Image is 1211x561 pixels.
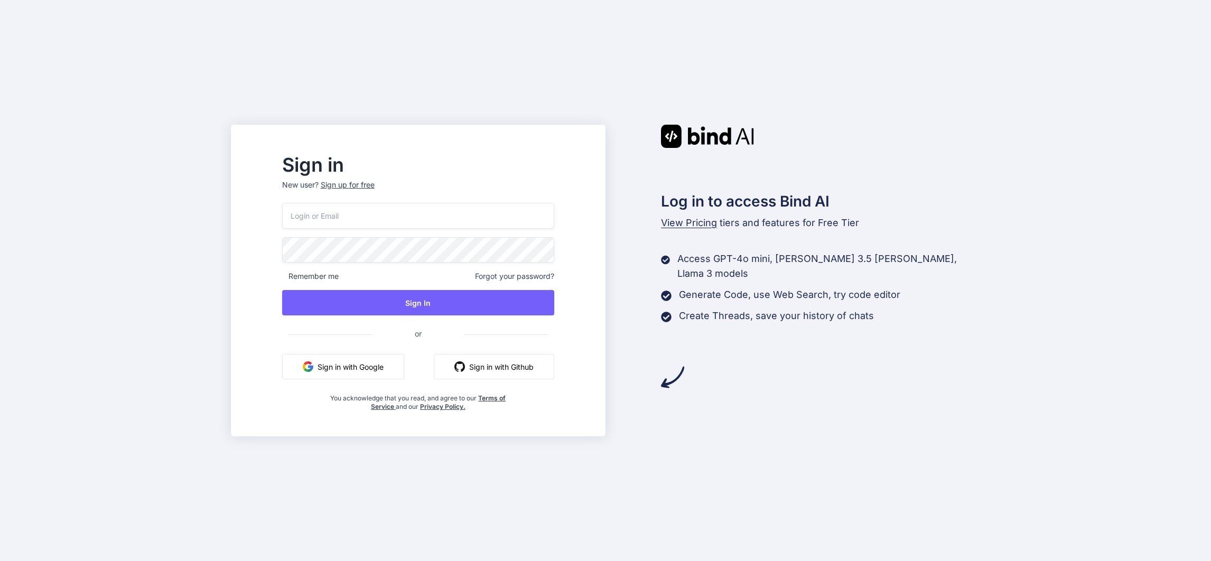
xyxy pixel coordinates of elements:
[661,216,980,230] p: tiers and features for Free Tier
[454,361,465,372] img: github
[282,156,555,173] h2: Sign in
[420,403,465,410] a: Privacy Policy.
[434,354,554,379] button: Sign in with Github
[303,361,313,372] img: google
[661,190,980,212] h2: Log in to access Bind AI
[282,180,555,203] p: New user?
[475,271,554,282] span: Forgot your password?
[282,290,555,315] button: Sign In
[282,203,555,229] input: Login or Email
[328,388,509,411] div: You acknowledge that you read, and agree to our and our
[677,251,980,281] p: Access GPT-4o mini, [PERSON_NAME] 3.5 [PERSON_NAME], Llama 3 models
[321,180,375,190] div: Sign up for free
[661,366,684,389] img: arrow
[661,217,717,228] span: View Pricing
[679,287,900,302] p: Generate Code, use Web Search, try code editor
[371,394,506,410] a: Terms of Service
[282,271,339,282] span: Remember me
[372,321,464,347] span: or
[282,354,404,379] button: Sign in with Google
[661,125,754,148] img: Bind AI logo
[679,308,874,323] p: Create Threads, save your history of chats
